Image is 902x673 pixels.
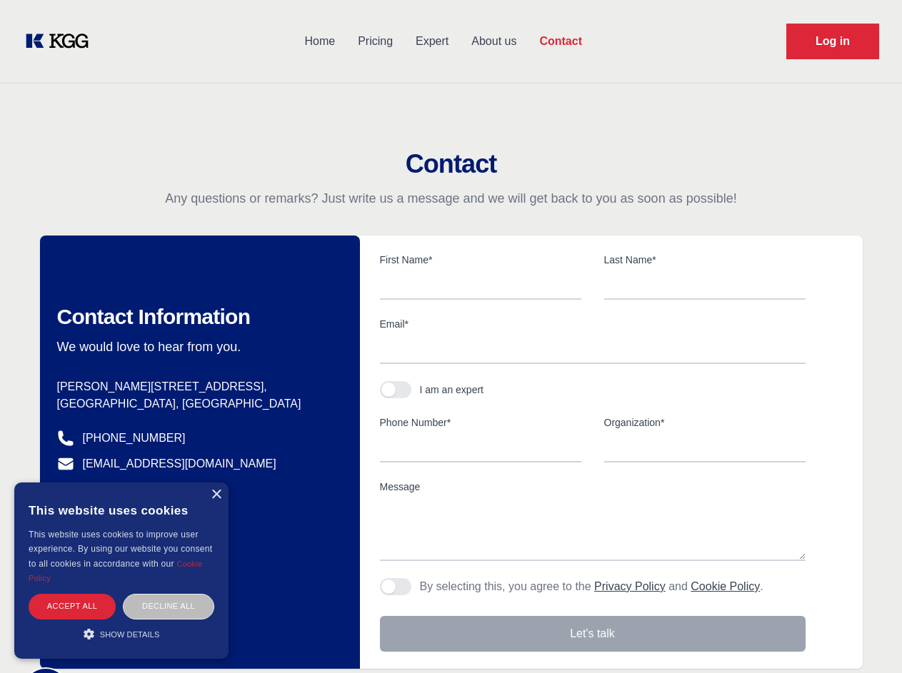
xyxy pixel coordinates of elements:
button: Let's talk [380,616,806,652]
p: Any questions or remarks? Just write us a message and we will get back to you as soon as possible! [17,190,885,207]
div: Close [211,490,221,500]
div: Accept all [29,594,116,619]
a: Cookie Policy [691,580,760,592]
div: This website uses cookies [29,493,214,527]
span: Show details [100,630,160,639]
h2: Contact Information [57,304,337,330]
label: Email* [380,317,806,331]
a: @knowledgegategroup [57,481,199,498]
span: This website uses cookies to improve user experience. By using our website you consent to all coo... [29,530,212,569]
label: Last Name* [604,253,806,267]
a: Pricing [346,23,404,60]
label: Organization* [604,415,806,430]
p: By selecting this, you agree to the and . [420,578,763,595]
label: First Name* [380,253,581,267]
p: We would love to hear from you. [57,338,337,355]
div: Decline all [123,594,214,619]
div: I am an expert [420,383,484,397]
p: [GEOGRAPHIC_DATA], [GEOGRAPHIC_DATA] [57,395,337,413]
a: About us [460,23,528,60]
iframe: Chat Widget [831,604,902,673]
a: Expert [404,23,460,60]
h2: Contact [17,150,885,178]
a: KOL Knowledge Platform: Talk to Key External Experts (KEE) [23,30,100,53]
a: Request Demo [786,24,879,59]
a: Cookie Policy [29,560,203,582]
a: [EMAIL_ADDRESS][DOMAIN_NAME] [83,455,276,472]
label: Phone Number* [380,415,581,430]
div: Show details [29,627,214,641]
a: [PHONE_NUMBER] [83,430,186,447]
label: Message [380,480,806,494]
p: [PERSON_NAME][STREET_ADDRESS], [57,378,337,395]
a: Contact [528,23,593,60]
a: Home [293,23,346,60]
a: Privacy Policy [594,580,666,592]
